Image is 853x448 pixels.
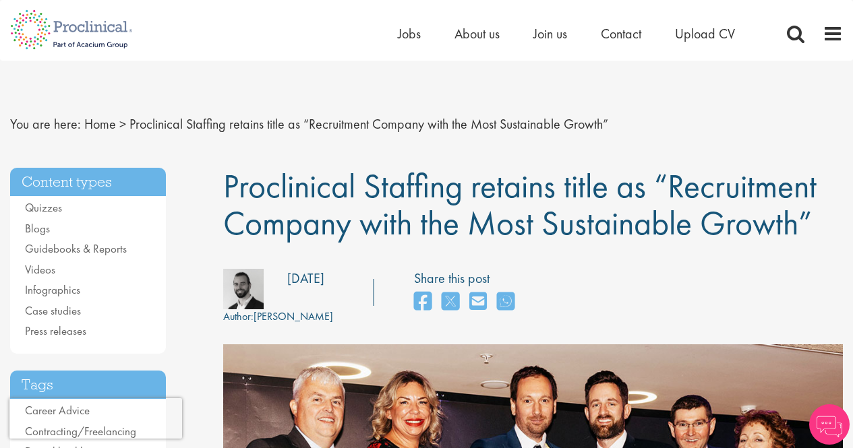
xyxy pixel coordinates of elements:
label: Share this post [414,269,521,288]
a: Join us [533,25,567,42]
a: Case studies [25,303,81,318]
a: Guidebooks & Reports [25,241,127,256]
img: 76d2c18e-6ce3-4617-eefd-08d5a473185b [223,269,264,309]
span: Author: [223,309,254,323]
a: share on twitter [442,288,459,317]
span: > [119,115,126,133]
a: Jobs [398,25,421,42]
a: Blogs [25,221,50,236]
span: You are here: [10,115,81,133]
a: Contact [601,25,641,42]
a: Press releases [25,323,86,338]
a: share on facebook [414,288,432,317]
a: share on whats app [497,288,514,317]
a: share on email [469,288,487,317]
a: About us [454,25,500,42]
span: Proclinical Staffing retains title as “Recruitment Company with the Most Sustainable Growth” [223,164,817,245]
div: [DATE] [287,269,324,288]
h3: Tags [10,371,166,399]
span: Proclinical Staffing retains title as “Recruitment Company with the Most Sustainable Growth” [129,115,608,133]
a: Infographics [25,282,80,297]
h3: Content types [10,168,166,197]
a: Upload CV [675,25,735,42]
a: breadcrumb link [84,115,116,133]
a: Videos [25,262,55,277]
a: Quizzes [25,200,62,215]
div: [PERSON_NAME] [223,309,333,325]
img: Chatbot [809,404,850,445]
iframe: reCAPTCHA [9,398,182,439]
